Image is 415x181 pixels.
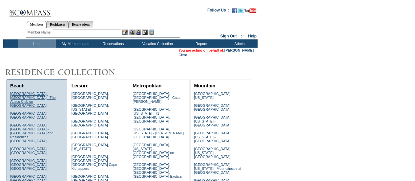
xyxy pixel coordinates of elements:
[241,34,244,38] span: ::
[93,39,131,48] td: Reservations
[133,163,181,178] a: [GEOGRAPHIC_DATA], [GEOGRAPHIC_DATA] - [GEOGRAPHIC_DATA], [GEOGRAPHIC_DATA] Exotica
[10,111,48,119] a: [GEOGRAPHIC_DATA], [GEOGRAPHIC_DATA]
[178,53,187,57] a: Clear
[133,143,174,159] a: [GEOGRAPHIC_DATA], [US_STATE] - [GEOGRAPHIC_DATA] on [GEOGRAPHIC_DATA]
[238,10,243,14] a: Follow us on Twitter
[47,21,69,28] a: Residences
[72,92,109,100] a: [GEOGRAPHIC_DATA], [GEOGRAPHIC_DATA]
[69,21,93,28] a: Reservations
[142,30,148,35] img: Reservations
[244,8,256,13] img: Subscribe to our YouTube Channel
[220,39,258,48] td: Admin
[56,39,93,48] td: My Memberships
[72,119,109,127] a: [GEOGRAPHIC_DATA], [GEOGRAPHIC_DATA]
[207,7,231,15] td: Follow Us ::
[27,21,47,28] a: Members
[3,66,131,79] img: Destinations by Exclusive Resorts
[10,92,56,107] a: [GEOGRAPHIC_DATA], [GEOGRAPHIC_DATA] - The Abaco Club on [GEOGRAPHIC_DATA]
[133,83,161,88] a: Metropolitan
[72,131,109,139] a: [GEOGRAPHIC_DATA], [GEOGRAPHIC_DATA]
[232,8,237,13] img: Become our fan on Facebook
[122,30,128,35] img: b_edit.gif
[72,103,109,115] a: [GEOGRAPHIC_DATA], [US_STATE] - [GEOGRAPHIC_DATA]
[194,92,231,100] a: [GEOGRAPHIC_DATA], [US_STATE]
[18,39,56,48] td: Home
[135,30,141,35] img: Impersonate
[194,147,231,159] a: [GEOGRAPHIC_DATA], [US_STATE] - [GEOGRAPHIC_DATA]
[248,34,257,38] a: Help
[133,92,180,103] a: [GEOGRAPHIC_DATA], [GEOGRAPHIC_DATA] - Casa [PERSON_NAME]
[182,39,220,48] td: Reports
[10,159,49,170] a: [GEOGRAPHIC_DATA] - [GEOGRAPHIC_DATA] - [GEOGRAPHIC_DATA]
[131,39,182,48] td: Vacation Collection
[238,8,243,13] img: Follow us on Twitter
[194,163,241,174] a: [GEOGRAPHIC_DATA], [US_STATE] - Mountainside at [GEOGRAPHIC_DATA]
[133,107,170,123] a: [GEOGRAPHIC_DATA], [US_STATE] - 71 [GEOGRAPHIC_DATA], [GEOGRAPHIC_DATA]
[220,34,237,38] a: Sign Out
[10,147,48,155] a: [GEOGRAPHIC_DATA], [GEOGRAPHIC_DATA]
[178,48,254,52] span: You are acting on behalf of:
[28,30,53,35] div: Member Name:
[224,48,254,52] a: [PERSON_NAME]
[194,103,231,111] a: [GEOGRAPHIC_DATA], [GEOGRAPHIC_DATA]
[194,115,231,127] a: [GEOGRAPHIC_DATA], [US_STATE] - [GEOGRAPHIC_DATA]
[72,155,117,170] a: [GEOGRAPHIC_DATA], [GEOGRAPHIC_DATA] - [GEOGRAPHIC_DATA] Cape Kidnappers
[129,30,135,35] img: View
[10,123,53,143] a: [GEOGRAPHIC_DATA], [GEOGRAPHIC_DATA] - [GEOGRAPHIC_DATA] and Residences [GEOGRAPHIC_DATA]
[72,83,89,88] a: Leisure
[244,10,256,14] a: Subscribe to our YouTube Channel
[232,10,237,14] a: Become our fan on Facebook
[194,83,215,88] a: Mountain
[9,3,52,17] img: Compass Home
[72,143,109,151] a: [GEOGRAPHIC_DATA], [US_STATE]
[133,127,184,139] a: [GEOGRAPHIC_DATA], [US_STATE] - [PERSON_NAME][GEOGRAPHIC_DATA]
[10,83,25,88] a: Beach
[194,131,231,143] a: [GEOGRAPHIC_DATA], [US_STATE] - [GEOGRAPHIC_DATA]
[149,30,154,35] img: b_calculator.gif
